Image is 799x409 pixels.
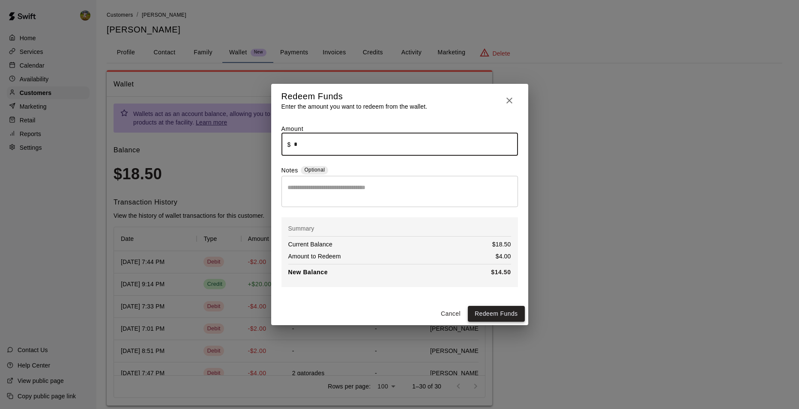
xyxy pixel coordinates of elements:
p: $ [287,140,291,149]
p: $18.50 [492,240,511,249]
label: Notes [281,166,298,176]
p: $4.00 [496,252,511,261]
p: Current Balance [288,240,332,249]
button: Cancel [437,306,464,322]
p: Enter the amount you want to redeem from the wallet. [281,102,428,111]
p: Amount to Redeem [288,252,341,261]
p: Summary [288,224,511,233]
button: Redeem Funds [468,306,525,322]
h5: Redeem Funds [281,91,428,102]
label: Amount [281,125,304,132]
span: Optional [304,167,325,173]
p: New Balance [288,268,328,277]
p: $14.50 [491,268,511,277]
